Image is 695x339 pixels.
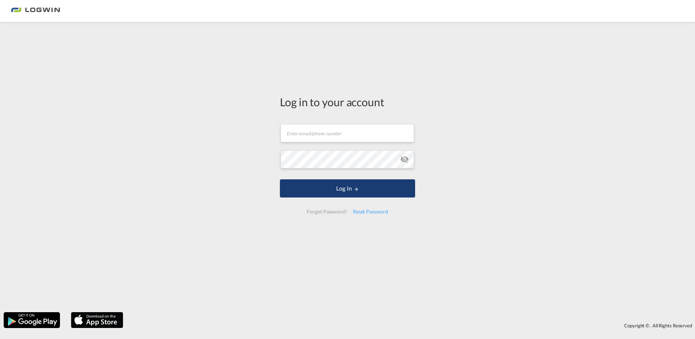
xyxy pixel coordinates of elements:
div: Reset Password [350,205,391,218]
div: Copyright © . All Rights Reserved [127,319,695,332]
img: google.png [3,311,61,329]
img: apple.png [70,311,124,329]
md-icon: icon-eye-off [400,155,409,164]
img: 2761ae10d95411efa20a1f5e0282d2d7.png [11,3,60,19]
div: Forgot Password? [304,205,350,218]
div: Log in to your account [280,94,415,109]
input: Enter email/phone number [281,124,414,142]
button: LOGIN [280,179,415,198]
